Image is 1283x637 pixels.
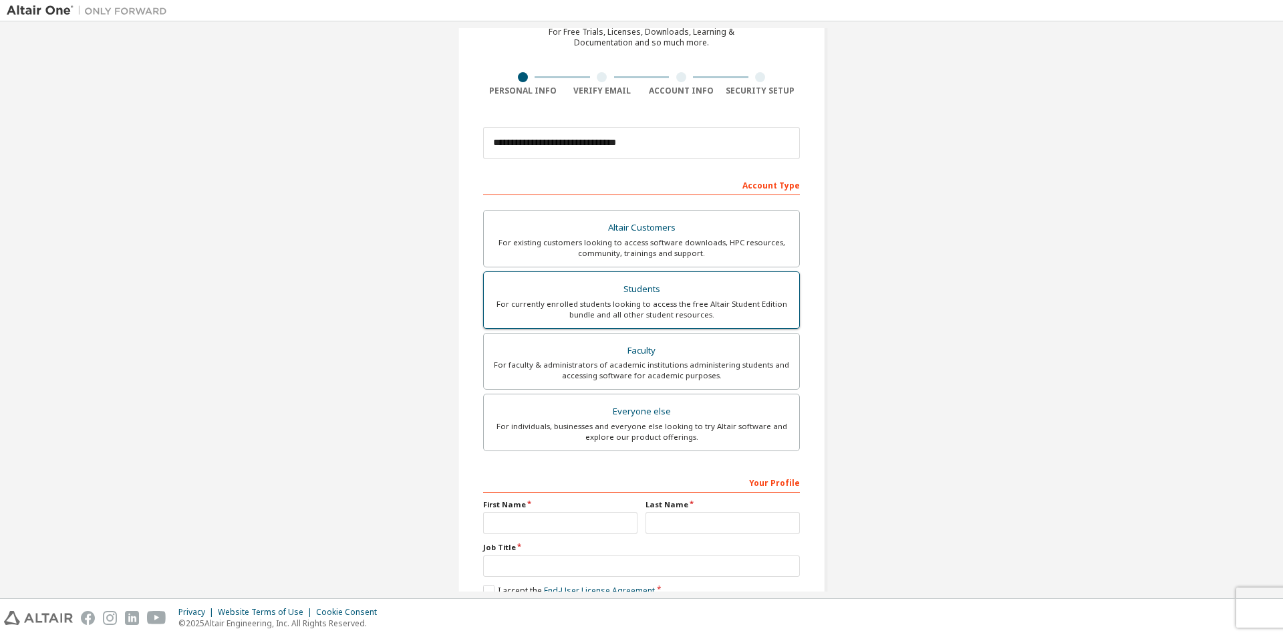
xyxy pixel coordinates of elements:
label: Job Title [483,542,800,553]
label: I accept the [483,585,655,596]
div: For currently enrolled students looking to access the free Altair Student Edition bundle and all ... [492,299,791,320]
div: Account Info [641,86,721,96]
div: For faculty & administrators of academic institutions administering students and accessing softwa... [492,360,791,381]
img: Altair One [7,4,174,17]
div: For Free Trials, Licenses, Downloads, Learning & Documentation and so much more. [549,27,734,48]
div: Security Setup [721,86,801,96]
div: Verify Email [563,86,642,96]
label: First Name [483,499,637,510]
img: linkedin.svg [125,611,139,625]
div: Your Profile [483,471,800,493]
img: altair_logo.svg [4,611,73,625]
div: For existing customers looking to access software downloads, HPC resources, community, trainings ... [492,237,791,259]
img: instagram.svg [103,611,117,625]
div: Cookie Consent [316,607,385,618]
div: For individuals, businesses and everyone else looking to try Altair software and explore our prod... [492,421,791,442]
p: © 2025 Altair Engineering, Inc. All Rights Reserved. [178,618,385,629]
div: Altair Customers [492,219,791,237]
a: End-User License Agreement [544,585,655,596]
div: Faculty [492,342,791,360]
div: Everyone else [492,402,791,421]
img: facebook.svg [81,611,95,625]
div: Students [492,280,791,299]
img: youtube.svg [147,611,166,625]
div: Personal Info [483,86,563,96]
div: Privacy [178,607,218,618]
div: Account Type [483,174,800,195]
div: Website Terms of Use [218,607,316,618]
label: Last Name [646,499,800,510]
